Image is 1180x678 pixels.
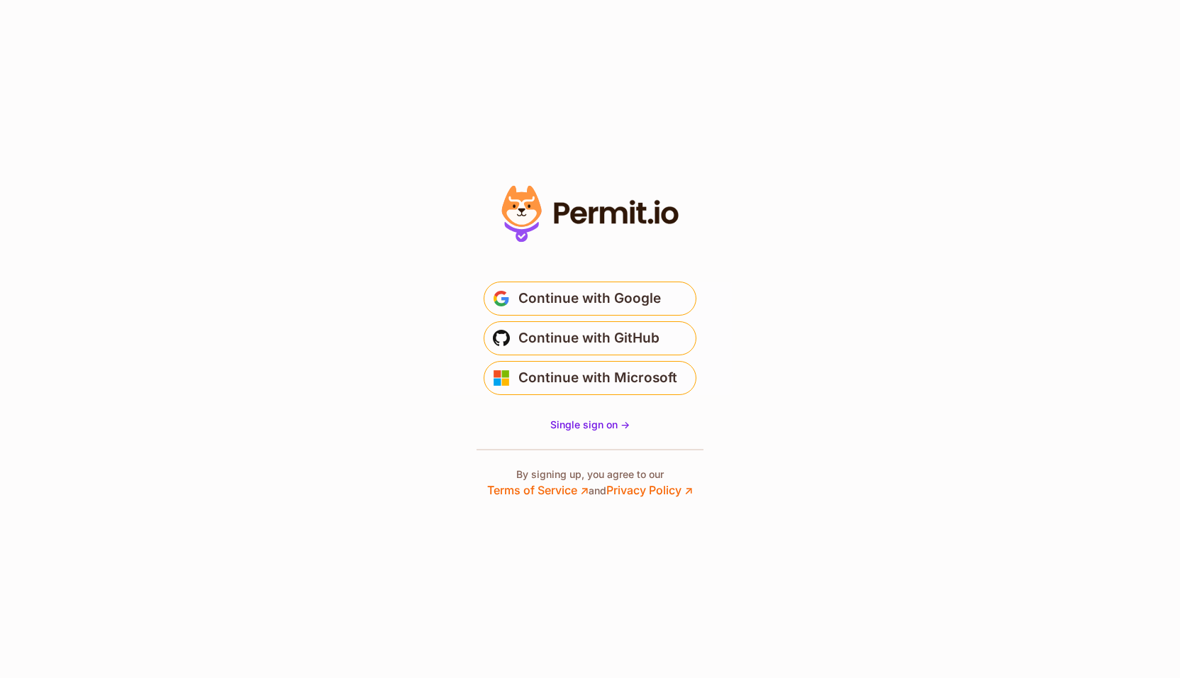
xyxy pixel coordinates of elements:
a: Privacy Policy ↗ [606,483,693,497]
span: Continue with GitHub [518,327,659,350]
a: Single sign on -> [550,418,630,432]
span: Continue with Google [518,287,661,310]
span: Continue with Microsoft [518,367,677,389]
button: Continue with Microsoft [484,361,696,395]
span: Single sign on -> [550,418,630,430]
a: Terms of Service ↗ [487,483,589,497]
button: Continue with Google [484,282,696,316]
p: By signing up, you agree to our and [487,467,693,499]
button: Continue with GitHub [484,321,696,355]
